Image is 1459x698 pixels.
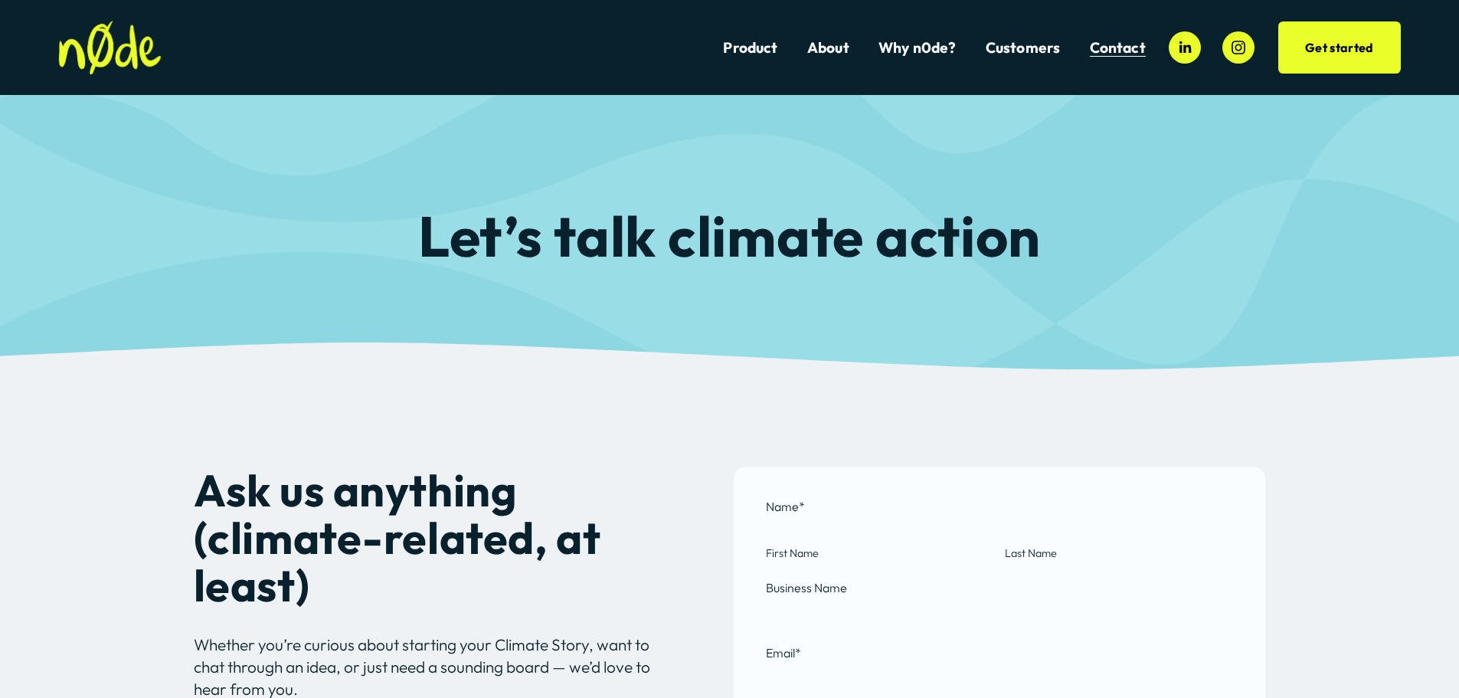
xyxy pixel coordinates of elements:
a: LinkedIn [1169,31,1201,64]
a: Get started [1278,21,1401,74]
a: Product [723,38,777,58]
a: Contact [1090,38,1146,58]
span: First Name [766,546,995,561]
a: Why n0de? [878,38,957,58]
input: Last Name [1005,520,1234,542]
label: Business Name [766,579,1234,596]
label: Email [766,644,1234,661]
span: Last Name [1005,546,1234,561]
input: First Name [766,520,995,542]
legend: Name [766,498,805,515]
img: n0de [58,21,161,75]
span: Customers [986,39,1061,57]
a: About [807,38,849,58]
a: folder dropdown [986,38,1061,58]
a: Instagram [1222,31,1255,64]
h1: Let’s talk climate action [194,207,1266,265]
h2: Ask us anything (climate-related, at least) [194,467,681,609]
